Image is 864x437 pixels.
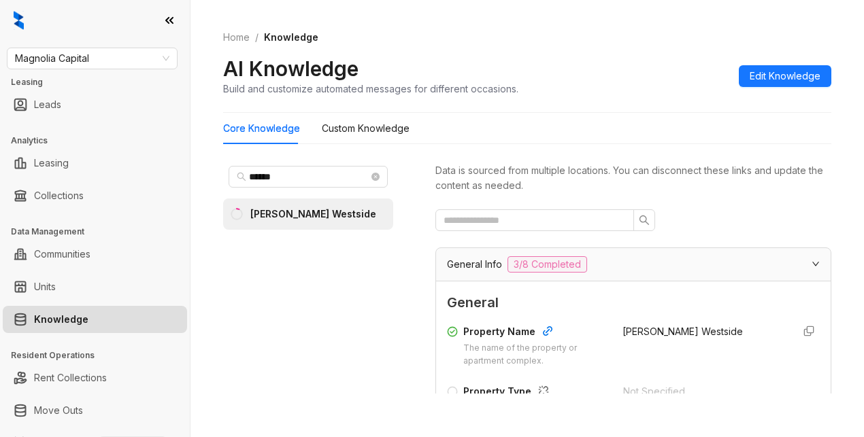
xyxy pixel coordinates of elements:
[11,349,190,362] h3: Resident Operations
[3,182,187,209] li: Collections
[463,324,606,342] div: Property Name
[3,397,187,424] li: Move Outs
[371,173,380,181] span: close-circle
[264,31,318,43] span: Knowledge
[11,76,190,88] h3: Leasing
[34,273,56,300] a: Units
[463,384,607,402] div: Property Type
[322,121,410,136] div: Custom Knowledge
[223,82,518,96] div: Build and customize automated messages for different occasions.
[750,69,820,84] span: Edit Knowledge
[34,306,88,333] a: Knowledge
[436,248,831,281] div: General Info3/8 Completed
[34,241,90,268] a: Communities
[11,135,190,147] h3: Analytics
[435,163,831,193] div: Data is sourced from multiple locations. You can disconnect these links and update the content as...
[812,260,820,268] span: expanded
[11,226,190,238] h3: Data Management
[223,121,300,136] div: Core Knowledge
[255,30,259,45] li: /
[463,342,606,368] div: The name of the property or apartment complex.
[3,241,187,268] li: Communities
[250,207,376,222] div: [PERSON_NAME] Westside
[3,306,187,333] li: Knowledge
[3,364,187,391] li: Rent Collections
[622,326,743,337] span: [PERSON_NAME] Westside
[623,384,783,399] div: Not Specified
[447,257,502,272] span: General Info
[34,182,84,209] a: Collections
[223,56,359,82] h2: AI Knowledge
[237,172,246,181] span: search
[3,91,187,118] li: Leads
[447,292,820,313] span: General
[34,91,61,118] a: Leads
[14,11,24,30] img: logo
[639,215,650,226] span: search
[3,273,187,300] li: Units
[739,65,831,87] button: Edit Knowledge
[34,397,83,424] a: Move Outs
[15,48,169,69] span: Magnolia Capital
[34,150,69,177] a: Leasing
[220,30,252,45] a: Home
[508,256,587,273] span: 3/8 Completed
[3,150,187,177] li: Leasing
[34,364,107,391] a: Rent Collections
